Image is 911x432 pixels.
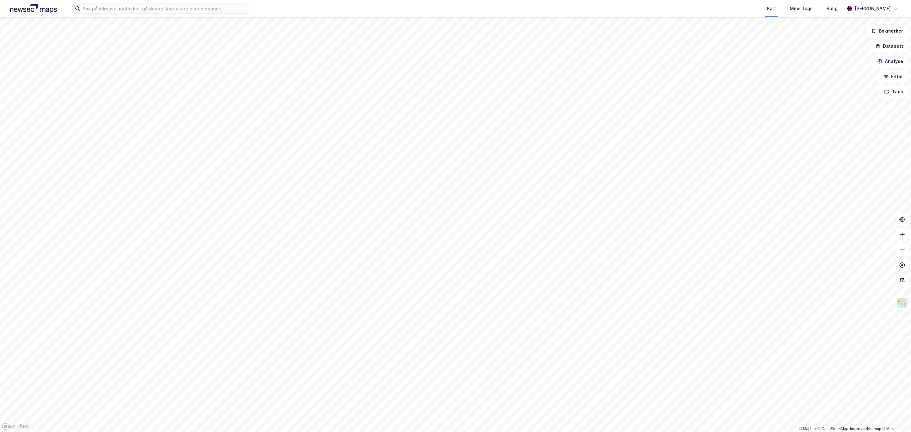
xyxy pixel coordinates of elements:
[2,423,30,430] a: Mapbox homepage
[870,40,908,52] button: Datasett
[818,427,848,431] a: OpenStreetMap
[10,4,57,13] img: logo.a4113a55bc3d86da70a041830d287a7e.svg
[879,402,911,432] iframe: Chat Widget
[799,427,816,431] a: Mapbox
[827,5,838,12] div: Bolig
[767,5,776,12] div: Kart
[855,5,891,12] div: [PERSON_NAME]
[878,70,908,83] button: Filter
[879,85,908,98] button: Tags
[866,25,908,37] button: Bokmerker
[790,5,813,12] div: Mine Tags
[896,297,908,309] img: Z
[872,55,908,68] button: Analyse
[850,427,881,431] a: Improve this map
[80,4,249,13] input: Søk på adresse, matrikkel, gårdeiere, leietakere eller personer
